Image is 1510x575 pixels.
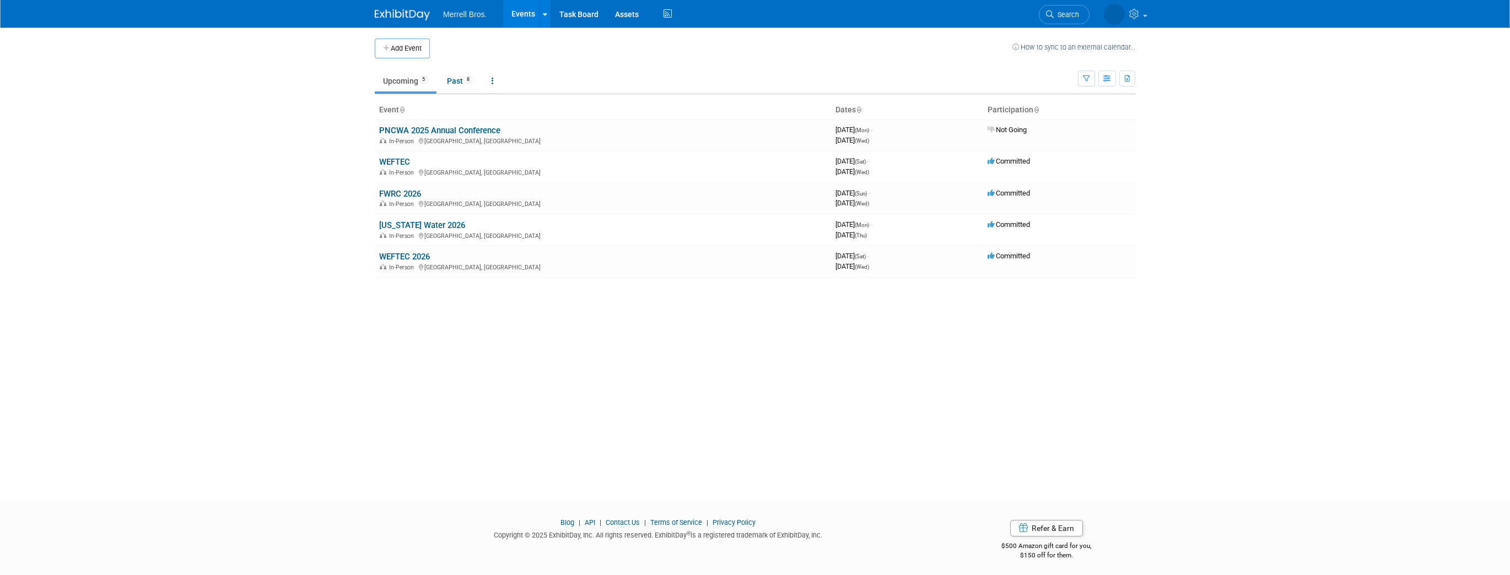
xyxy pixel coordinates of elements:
[375,39,430,58] button: Add Event
[389,264,417,271] span: In-Person
[1010,520,1083,536] a: Refer & Earn
[380,138,386,143] img: In-Person Event
[379,199,827,208] div: [GEOGRAPHIC_DATA], [GEOGRAPHIC_DATA]
[379,252,430,262] a: WEFTEC 2026
[375,101,831,120] th: Event
[835,262,869,270] span: [DATE]
[379,136,827,145] div: [GEOGRAPHIC_DATA], [GEOGRAPHIC_DATA]
[389,138,417,145] span: In-Person
[379,157,410,167] a: WEFTEC
[855,264,869,270] span: (Wed)
[704,518,711,527] span: |
[687,530,691,536] sup: ®
[576,518,583,527] span: |
[389,200,417,208] span: In-Person
[871,126,872,134] span: -
[375,9,430,20] img: ExhibitDay
[463,75,473,84] span: 8
[855,138,869,144] span: (Wed)
[855,159,866,165] span: (Sat)
[389,232,417,240] span: In-Person
[606,518,640,527] a: Contact Us
[375,70,436,91] a: Upcoming5
[419,75,428,84] span: 5
[867,252,869,260] span: -
[831,101,983,120] th: Dates
[1012,43,1135,51] a: How to sync to an external calendar...
[835,231,867,239] span: [DATE]
[988,157,1030,165] span: Committed
[443,10,487,19] span: Merrell Bros.
[988,189,1030,197] span: Committed
[835,252,869,260] span: [DATE]
[380,264,386,269] img: In-Person Event
[1054,10,1079,19] span: Search
[988,220,1030,229] span: Committed
[380,200,386,206] img: In-Person Event
[379,126,500,135] a: PNCWA 2025 Annual Conference
[855,222,869,228] span: (Mon)
[650,518,702,527] a: Terms of Service
[835,136,869,144] span: [DATE]
[835,126,872,134] span: [DATE]
[713,518,756,527] a: Privacy Policy
[983,101,1135,120] th: Participation
[379,189,421,199] a: FWRC 2026
[585,518,595,527] a: API
[855,200,869,207] span: (Wed)
[835,157,869,165] span: [DATE]
[399,105,405,114] a: Sort by Event Name
[641,518,649,527] span: |
[855,232,867,238] span: (Thu)
[869,189,870,197] span: -
[835,167,869,176] span: [DATE]
[958,534,1136,560] div: $500 Amazon gift card for you,
[560,518,574,527] a: Blog
[379,231,827,240] div: [GEOGRAPHIC_DATA], [GEOGRAPHIC_DATA]
[856,105,861,114] a: Sort by Start Date
[389,169,417,176] span: In-Person
[380,169,386,175] img: In-Person Event
[379,167,827,176] div: [GEOGRAPHIC_DATA], [GEOGRAPHIC_DATA]
[988,252,1030,260] span: Committed
[835,220,872,229] span: [DATE]
[597,518,604,527] span: |
[1033,105,1039,114] a: Sort by Participation Type
[835,199,869,207] span: [DATE]
[855,191,867,197] span: (Sun)
[835,189,870,197] span: [DATE]
[958,551,1136,560] div: $150 off for them.
[867,157,869,165] span: -
[379,220,465,230] a: [US_STATE] Water 2026
[380,232,386,238] img: In-Person Event
[1104,4,1125,25] img: Brian Hertzog
[855,253,866,259] span: (Sat)
[855,169,869,175] span: (Wed)
[1039,5,1090,24] a: Search
[375,528,941,540] div: Copyright © 2025 ExhibitDay, Inc. All rights reserved. ExhibitDay is a registered trademark of Ex...
[439,70,481,91] a: Past8
[871,220,872,229] span: -
[988,126,1027,134] span: Not Going
[855,127,869,133] span: (Mon)
[379,262,827,271] div: [GEOGRAPHIC_DATA], [GEOGRAPHIC_DATA]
